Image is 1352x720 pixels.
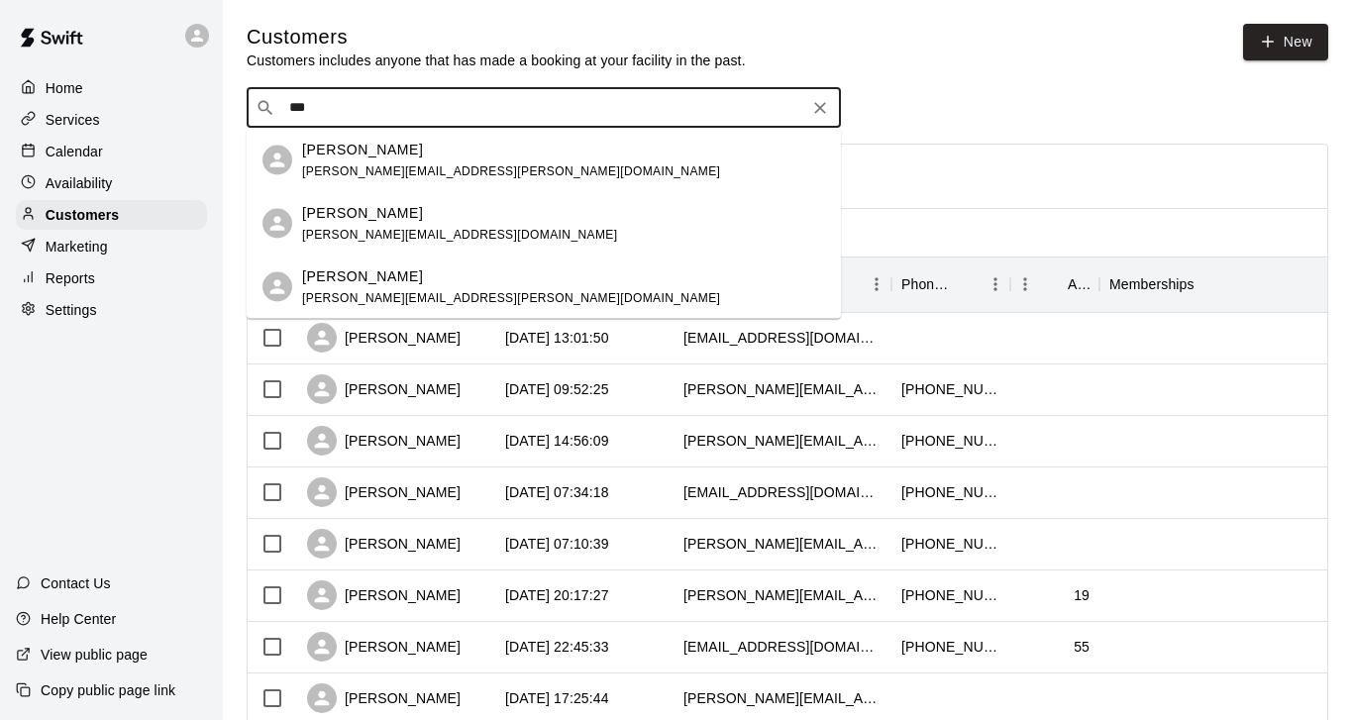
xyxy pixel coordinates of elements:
button: Menu [862,269,891,299]
div: Marlowe Buchanan [262,272,292,302]
p: Reports [46,268,95,288]
div: Email [674,257,891,312]
a: Customers [16,200,207,230]
a: Settings [16,295,207,325]
span: [PERSON_NAME][EMAIL_ADDRESS][DOMAIN_NAME] [302,227,617,241]
div: [PERSON_NAME] [307,529,461,559]
div: 2025-06-10 07:34:18 [505,482,609,502]
div: Phone Number [901,257,953,312]
div: Phone Number [891,257,1010,312]
p: Copy public page link [41,680,175,700]
div: 55 [1074,637,1090,657]
p: Marketing [46,237,108,257]
p: Availability [46,173,113,193]
p: [PERSON_NAME] [302,202,423,223]
p: Contact Us [41,573,111,593]
div: [PERSON_NAME] [307,426,461,456]
div: +17735304133 [901,585,1000,605]
div: 2025-06-16 14:56:09 [505,431,609,451]
span: [PERSON_NAME][EMAIL_ADDRESS][PERSON_NAME][DOMAIN_NAME] [302,290,720,304]
a: Home [16,73,207,103]
div: 2025-06-08 20:17:27 [505,585,609,605]
button: Clear [806,94,834,122]
div: Natalia Buchanan [262,146,292,175]
div: 2025-07-14 09:52:25 [505,379,609,399]
a: Services [16,105,207,135]
div: Age [1068,257,1090,312]
div: [PERSON_NAME] [307,683,461,713]
div: lois@offseasonchi.com [683,688,882,708]
p: Customers [46,205,119,225]
div: [PERSON_NAME] [307,323,461,353]
div: tony@belmontarmy.com [683,431,882,451]
div: leonardo.dayz.10@gmail.com [683,585,882,605]
p: Calendar [46,142,103,161]
button: Sort [953,270,981,298]
p: Customers includes anyone that has made a booking at your facility in the past. [247,51,746,70]
p: [PERSON_NAME] [302,139,423,159]
div: [PERSON_NAME] [307,580,461,610]
button: Sort [1040,270,1068,298]
div: +17733431082 [901,379,1000,399]
div: 2025-06-10 07:10:39 [505,534,609,554]
p: View public page [41,645,148,665]
div: 2025-06-02 17:25:44 [505,688,609,708]
p: Help Center [41,609,116,629]
div: keithellett@gmail.com [683,482,882,502]
div: 19 [1074,585,1090,605]
span: [PERSON_NAME][EMAIL_ADDRESS][PERSON_NAME][DOMAIN_NAME] [302,163,720,177]
div: +13124463206 [901,637,1000,657]
div: owsome2016@gmail.com [683,637,882,657]
button: Sort [1195,270,1222,298]
div: matznick@gmail.com [683,534,882,554]
a: Reports [16,263,207,293]
p: Services [46,110,100,130]
div: 2025-06-04 22:45:33 [505,637,609,657]
div: +17733549093 [901,482,1000,502]
div: [PERSON_NAME] [307,374,461,404]
div: Search customers by name or email [247,88,841,128]
a: Availability [16,168,207,198]
div: karacski7@sbcglobal.net [683,328,882,348]
div: Natasha Matznick [262,209,292,239]
div: +17738141502 [901,431,1000,451]
div: [PERSON_NAME] [307,477,461,507]
p: Settings [46,300,97,320]
a: Marketing [16,232,207,261]
div: Age [1010,257,1099,312]
div: george@ruhana5.com [683,379,882,399]
a: Calendar [16,137,207,166]
div: +17733833518 [901,534,1000,554]
p: [PERSON_NAME] [302,265,423,286]
button: Menu [1010,269,1040,299]
button: Menu [981,269,1010,299]
a: New [1243,24,1328,60]
div: [PERSON_NAME] [307,632,461,662]
div: 2025-09-09 13:01:50 [505,328,609,348]
div: Memberships [1109,257,1195,312]
p: Home [46,78,83,98]
h5: Customers [247,24,746,51]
